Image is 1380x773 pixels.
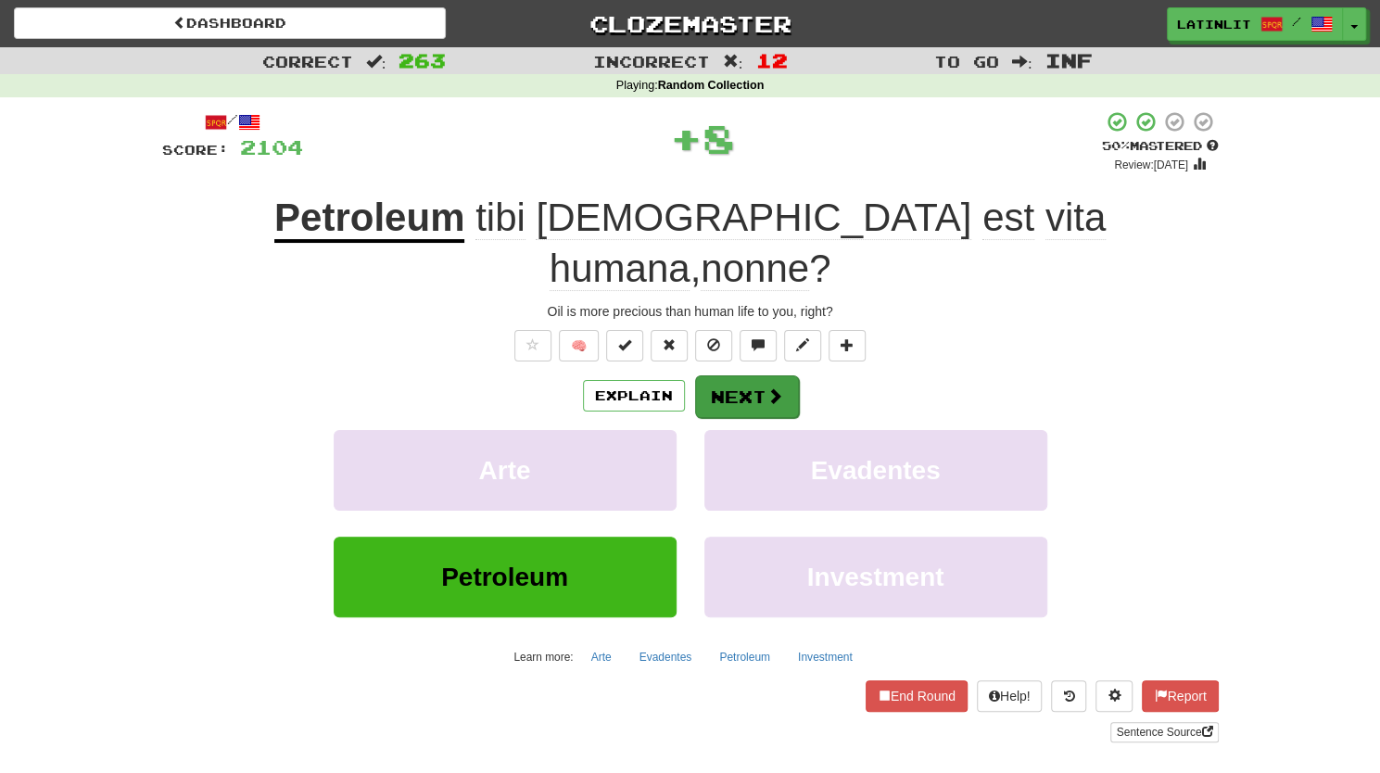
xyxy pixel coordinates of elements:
[651,330,688,361] button: Reset to 0% Mastered (alt+r)
[162,110,303,133] div: /
[807,563,944,591] span: Investment
[934,52,999,70] span: To go
[658,79,765,92] strong: Random Collection
[709,643,780,671] button: Petroleum
[982,196,1034,240] span: est
[464,196,1106,291] span: , ?
[1142,680,1218,712] button: Report
[478,456,530,485] span: Arte
[784,330,821,361] button: Edit sentence (alt+d)
[695,375,799,418] button: Next
[829,330,866,361] button: Add to collection (alt+a)
[755,49,787,71] span: 12
[162,302,1219,321] div: Oil is more precious than human life to you, right?
[695,330,732,361] button: Ignore sentence (alt+i)
[723,54,743,70] span: :
[475,196,525,240] span: tibi
[1102,138,1130,153] span: 50 %
[514,330,551,361] button: Favorite sentence (alt+f)
[580,643,621,671] button: Arte
[629,643,703,671] button: Evadentes
[399,49,446,71] span: 263
[366,54,386,70] span: :
[334,430,677,511] button: Arte
[1012,54,1032,70] span: :
[14,7,446,39] a: Dashboard
[262,52,353,70] span: Correct
[1110,722,1218,742] a: Sentence Source
[606,330,643,361] button: Set this sentence to 100% Mastered (alt+m)
[1177,16,1251,32] span: latinlit
[1102,138,1219,155] div: Mastered
[1051,680,1086,712] button: Round history (alt+y)
[1292,15,1301,28] span: /
[274,196,464,243] u: Petroleum
[536,196,971,240] span: [DEMOGRAPHIC_DATA]
[474,7,905,40] a: Clozemaster
[703,115,735,161] span: 8
[977,680,1043,712] button: Help!
[670,110,703,166] span: +
[583,380,685,412] button: Explain
[441,563,568,591] span: Petroleum
[559,330,599,361] button: 🧠
[810,456,940,485] span: Evadentes
[334,537,677,617] button: Petroleum
[1044,49,1092,71] span: Inf
[1045,196,1106,240] span: vita
[704,537,1047,617] button: Investment
[701,247,809,291] span: nonne
[1167,7,1343,41] a: latinlit /
[593,52,710,70] span: Incorrect
[513,651,573,664] small: Learn more:
[240,135,303,158] span: 2104
[740,330,777,361] button: Discuss sentence (alt+u)
[550,247,690,291] span: humana
[1114,158,1188,171] small: Review: [DATE]
[788,643,863,671] button: Investment
[704,430,1047,511] button: Evadentes
[866,680,968,712] button: End Round
[162,142,229,158] span: Score:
